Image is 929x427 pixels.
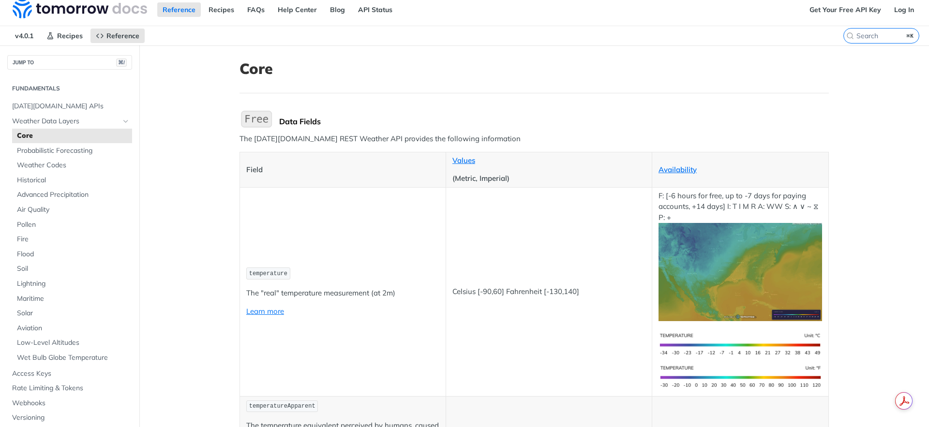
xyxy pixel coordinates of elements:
a: Versioning [7,411,132,425]
a: Maritime [12,292,132,306]
span: Core [17,131,130,141]
a: Lightning [12,277,132,291]
span: Reference [106,31,139,40]
p: (Metric, Imperial) [452,173,645,184]
span: Soil [17,264,130,274]
a: Advanced Precipitation [12,188,132,202]
kbd: ⌘K [904,31,916,41]
a: Webhooks [7,396,132,411]
p: Field [246,164,439,176]
a: Soil [12,262,132,276]
a: Fire [12,232,132,247]
a: Recipes [203,2,240,17]
button: Hide subpages for Weather Data Layers [122,118,130,125]
span: Webhooks [12,398,130,408]
a: Wet Bulb Globe Temperature [12,351,132,365]
a: FAQs [242,2,270,17]
a: Log In [889,2,919,17]
span: Wet Bulb Globe Temperature [17,353,130,363]
a: Weather Data LayersHide subpages for Weather Data Layers [7,114,132,129]
a: Learn more [246,307,284,316]
button: JUMP TO⌘/ [7,55,132,70]
a: [DATE][DOMAIN_NAME] APIs [7,99,132,114]
span: Lightning [17,279,130,289]
span: Historical [17,176,130,185]
a: Blog [325,2,350,17]
span: Expand image [659,267,822,276]
a: Aviation [12,321,132,336]
p: F: [-6 hours for free, up to -7 days for paying accounts, +14 days] I: T I M R A: WW S: ∧ ∨ ~ ⧖ P: + [659,191,822,321]
span: Access Keys [12,369,130,379]
span: Probabilistic Forecasting [17,146,130,156]
a: Core [12,129,132,143]
svg: Search [846,32,854,40]
div: Data Fields [279,117,829,126]
a: Availability [659,165,697,174]
span: ⌘/ [116,59,127,67]
a: Air Quality [12,203,132,217]
a: Flood [12,247,132,262]
span: Aviation [17,324,130,333]
span: Solar [17,309,130,318]
span: Weather Data Layers [12,117,120,126]
a: Low-Level Altitudes [12,336,132,350]
a: Solar [12,306,132,321]
span: Pollen [17,220,130,230]
span: Rate Limiting & Tokens [12,383,130,393]
span: v4.0.1 [10,29,39,43]
a: Reference [157,2,201,17]
a: Probabilistic Forecasting [12,144,132,158]
p: The [DATE][DOMAIN_NAME] REST Weather API provides the following information [240,133,829,145]
span: Expand image [659,339,822,348]
a: Weather Codes [12,158,132,173]
span: temperature [249,270,287,277]
span: Versioning [12,413,130,423]
p: Celsius [-90,60] Fahrenheit [-130,140] [452,286,645,297]
a: Recipes [41,29,88,43]
a: Reference [90,29,145,43]
p: The "real" temperature measurement (at 2m) [246,288,439,299]
span: Maritime [17,294,130,304]
a: Get Your Free API Key [804,2,886,17]
span: [DATE][DOMAIN_NAME] APIs [12,102,130,111]
span: Recipes [57,31,83,40]
span: Low-Level Altitudes [17,338,130,348]
h2: Fundamentals [7,84,132,93]
a: Access Keys [7,367,132,381]
span: temperatureApparent [249,403,315,410]
span: Advanced Precipitation [17,190,130,200]
a: Values [452,156,475,165]
span: Flood [17,250,130,259]
h1: Core [240,60,829,77]
a: Help Center [272,2,322,17]
span: Weather Codes [17,161,130,170]
a: API Status [353,2,398,17]
span: Air Quality [17,205,130,215]
span: Fire [17,235,130,244]
span: Expand image [659,371,822,381]
a: Rate Limiting & Tokens [7,381,132,396]
a: Historical [12,173,132,188]
a: Pollen [12,218,132,232]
